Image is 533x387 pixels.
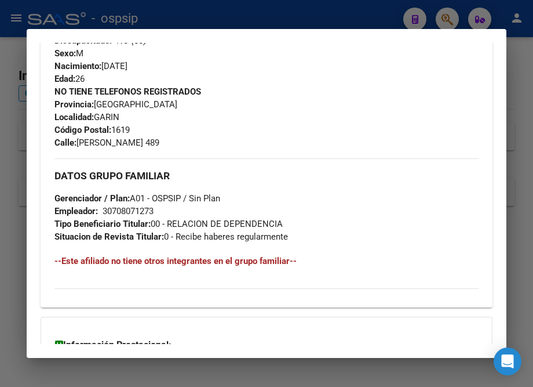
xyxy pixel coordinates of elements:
span: A01 - OSPSIP / Sin Plan [54,193,220,204]
h3: DATOS GRUPO FAMILIAR [54,169,479,182]
span: 0 - Recibe haberes regularmente [54,232,288,242]
span: GARIN [54,112,119,122]
span: 00 - RELACION DE DEPENDENCIA [54,219,283,229]
span: 1619 [54,125,130,135]
strong: Nacimiento: [54,61,101,71]
span: 26 [54,74,85,84]
strong: Edad: [54,74,75,84]
h4: --Este afiliado no tiene otros integrantes en el grupo familiar-- [54,255,479,267]
span: M [54,48,83,59]
div: Open Intercom Messenger [494,348,521,375]
strong: Calle: [54,138,76,148]
strong: Provincia: [54,99,94,110]
strong: Empleador: [54,206,98,216]
strong: Sexo: [54,48,76,59]
strong: Gerenciador / Plan: [54,193,130,204]
h3: Información Prestacional: [55,338,478,352]
strong: NO TIENE TELEFONOS REGISTRADOS [54,86,201,97]
strong: Código Postal: [54,125,111,135]
strong: Localidad: [54,112,94,122]
span: [GEOGRAPHIC_DATA] [54,99,177,110]
div: 30708071273 [103,205,154,218]
span: [PERSON_NAME] 489 [54,138,159,148]
span: [DATE] [54,61,127,71]
strong: Situacion de Revista Titular: [54,232,164,242]
strong: Tipo Beneficiario Titular: [54,219,151,229]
